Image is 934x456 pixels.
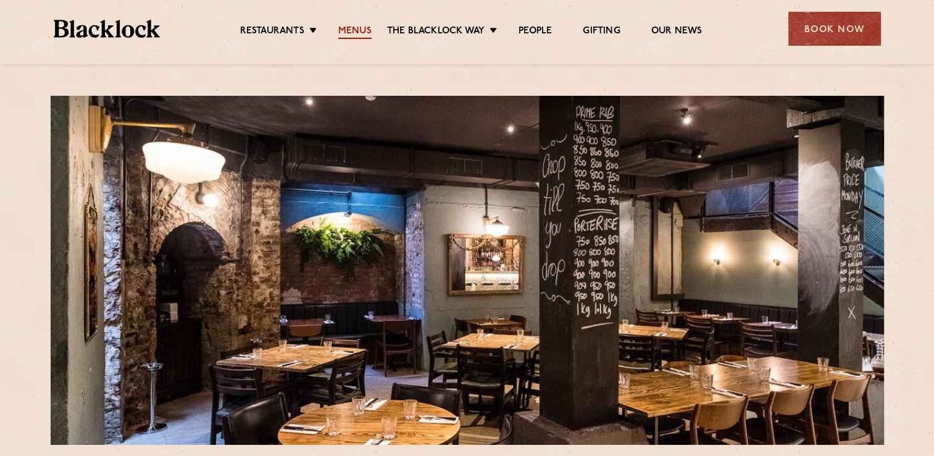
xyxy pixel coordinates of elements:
a: Menus [338,25,372,39]
a: Restaurants [240,25,304,39]
a: Gifting [583,25,620,39]
a: The Blacklock Way [387,25,485,39]
div: Book Now [788,12,881,46]
a: People [519,25,552,39]
a: Our News [651,25,703,39]
img: BL_Textured_Logo-footer-cropped.svg [54,20,161,38]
